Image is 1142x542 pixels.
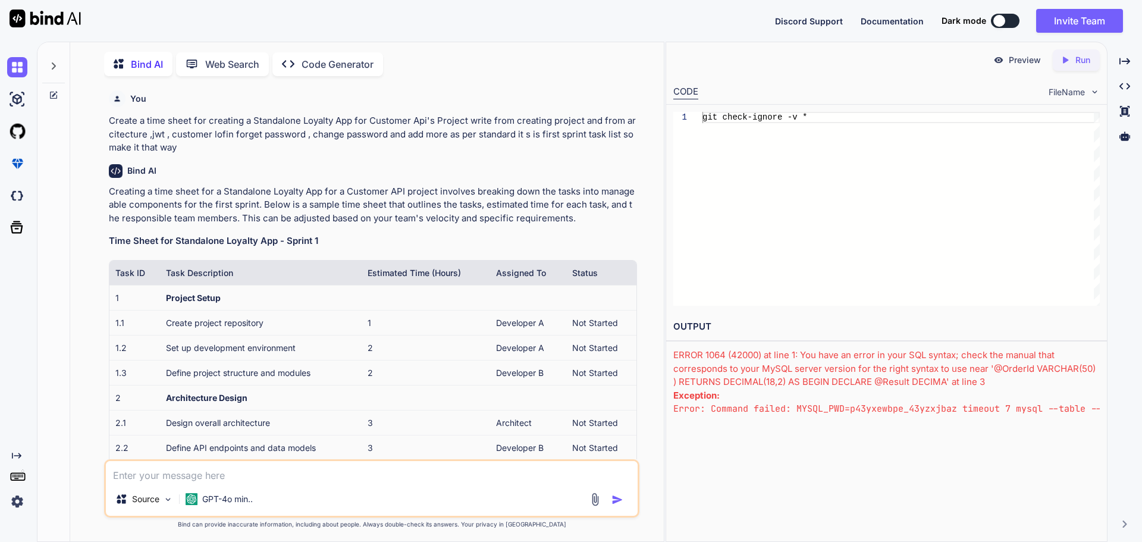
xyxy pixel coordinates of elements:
th: Task Description [160,261,362,286]
img: attachment [588,493,602,506]
span: Discord Support [775,16,843,26]
span: Documentation [861,16,924,26]
span: FileName [1049,86,1085,98]
img: Pick Models [163,494,173,505]
p: Bind AI [131,57,163,71]
button: Discord Support [775,15,843,27]
button: Documentation [861,15,924,27]
div: CODE [673,85,698,99]
div: ERROR 1064 (42000) at line 1: You have an error in your SQL syntax; check the manual that corresp... [673,349,1100,389]
td: Not Started [566,310,637,335]
p: Bind can provide inaccurate information, including about people. Always double-check its answers.... [104,520,639,529]
td: Not Started [566,360,637,385]
td: Not Started [566,410,637,435]
td: Not Started [566,335,637,360]
img: ai-studio [7,89,27,109]
td: 3 [362,410,490,435]
td: Developer A [490,335,566,360]
img: preview [993,55,1004,65]
td: 1.2 [109,335,161,360]
p: Create a time sheet for creating a Standalone Loyalty App for Customer Api's Project write from c... [109,114,637,155]
img: icon [611,494,623,506]
img: githubLight [7,121,27,142]
span: Dark mode [942,15,986,27]
td: 1.1 [109,310,161,335]
strong: Project Setup [166,293,221,303]
th: Status [566,261,637,286]
td: Define project structure and modules [160,360,362,385]
td: 1.3 [109,360,161,385]
img: chat [7,57,27,77]
th: Task ID [109,261,161,286]
h2: OUTPUT [666,313,1107,341]
h6: You [130,93,146,105]
td: Architect [490,410,566,435]
td: 2 [362,335,490,360]
span: git check-ignore -v * [702,112,807,122]
img: settings [7,491,27,512]
td: 2 [109,385,161,410]
pre: Error: Command failed: MYSQL_PWD=p43yxewbpe_43yzxjbaz timeout 7 mysql --table --host=mysql --user... [673,402,1100,496]
th: Assigned To [490,261,566,286]
p: Run [1075,54,1090,66]
td: 2.2 [109,435,161,460]
img: chevron down [1090,87,1100,97]
td: Not Started [566,435,637,460]
td: 3 [362,435,490,460]
td: Developer B [490,435,566,460]
td: 1 [362,310,490,335]
td: Design overall architecture [160,410,362,435]
button: Invite Team [1036,9,1123,33]
td: 2 [362,360,490,385]
h6: Bind AI [127,165,156,177]
td: 1 [109,285,161,310]
td: 2.1 [109,410,161,435]
td: Define API endpoints and data models [160,435,362,460]
td: Developer A [490,310,566,335]
strong: Architecture Design [166,393,247,403]
td: Create project repository [160,310,362,335]
strong: Exception: [673,390,720,401]
p: Preview [1009,54,1041,66]
img: darkCloudIdeIcon [7,186,27,206]
p: Creating a time sheet for a Standalone Loyalty App for a Customer API project involves breaking d... [109,185,637,225]
p: Code Generator [302,57,374,71]
p: Source [132,493,159,505]
img: premium [7,153,27,174]
p: Web Search [205,57,259,71]
h3: Time Sheet for Standalone Loyalty App - Sprint 1 [109,234,637,248]
img: GPT-4o mini [186,493,197,505]
td: Developer B [490,360,566,385]
img: Bind AI [10,10,81,27]
th: Estimated Time (Hours) [362,261,490,286]
p: GPT-4o min.. [202,493,253,505]
td: Set up development environment [160,335,362,360]
div: 1 [673,112,687,123]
